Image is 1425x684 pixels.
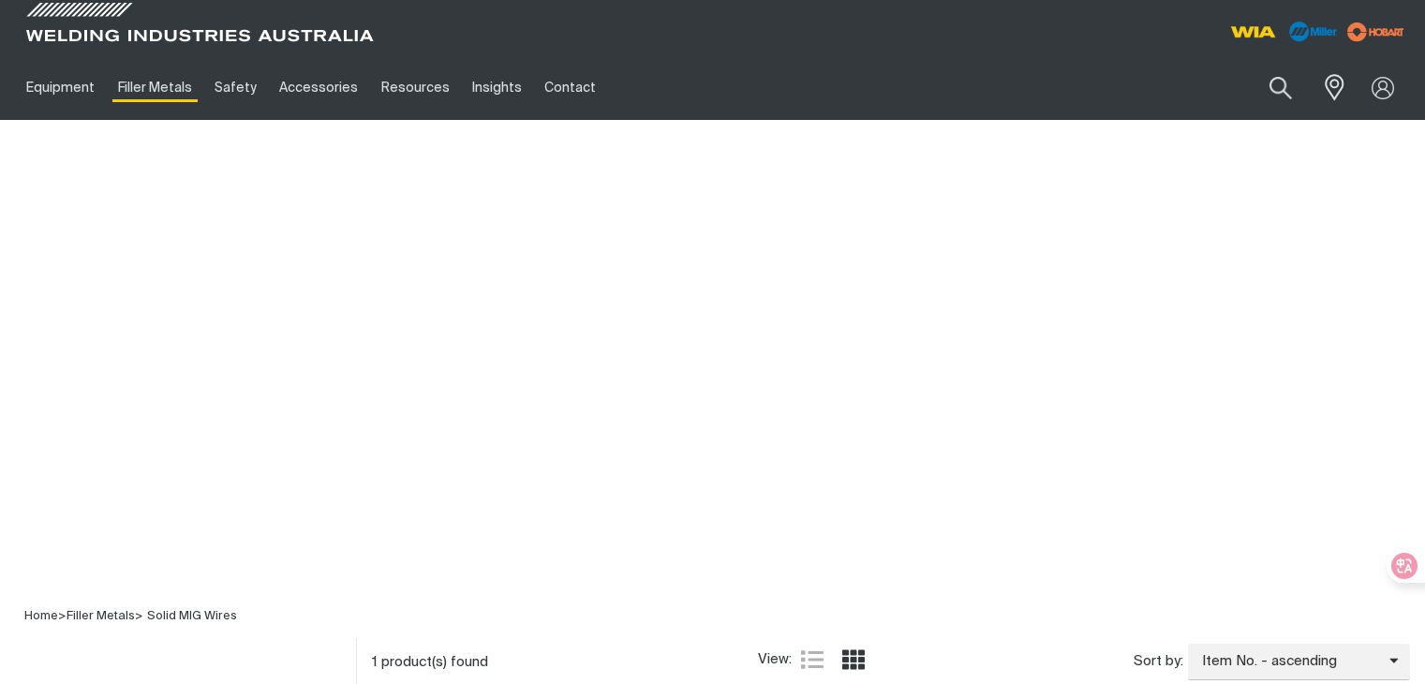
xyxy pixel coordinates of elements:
a: Solid MIG Wires [147,610,237,622]
span: > [58,610,67,622]
a: Equipment [15,55,106,120]
a: Filler Metals [106,55,202,120]
a: Resources [370,55,461,120]
span: product(s) found [381,655,488,669]
button: Search products [1249,66,1313,110]
a: Insights [461,55,533,120]
input: Product name or item number... [1225,66,1313,110]
span: > [67,610,143,622]
a: List view [801,648,824,671]
span: View: [758,649,792,671]
a: Filler Metals [67,610,135,622]
a: Contact [533,55,607,120]
img: miller [1342,18,1410,46]
span: Sort by: [1134,651,1183,673]
nav: Main [15,55,1061,120]
div: 1 [372,653,758,672]
h1: Aluminium MIG Wires [466,499,960,560]
span: Item No. - ascending [1188,651,1389,673]
a: Home [24,610,58,622]
a: Accessories [268,55,369,120]
a: Safety [203,55,268,120]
